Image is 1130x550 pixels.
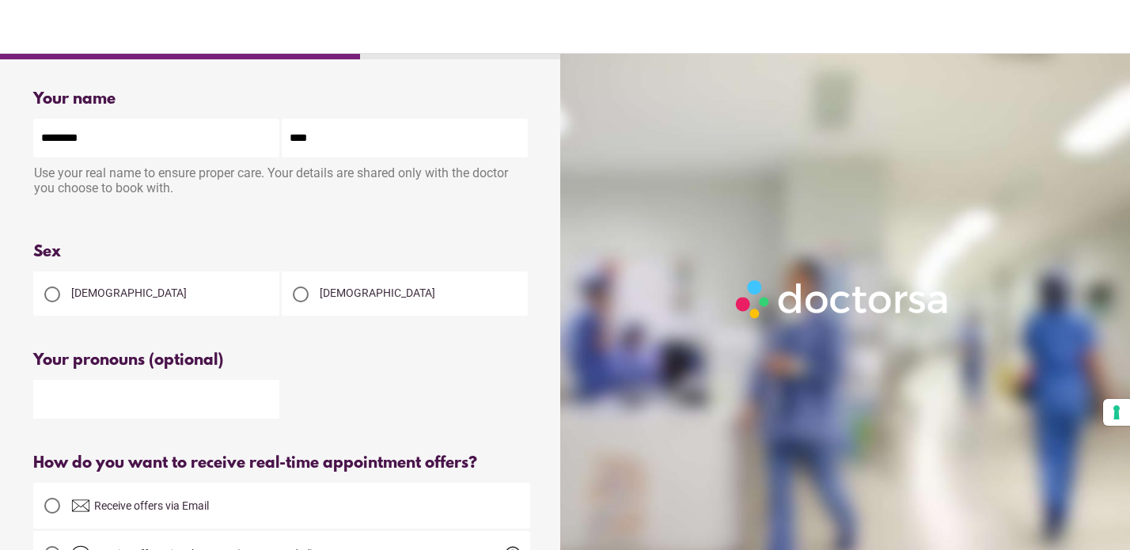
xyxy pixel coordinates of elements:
[33,454,530,472] div: How do you want to receive real-time appointment offers?
[33,157,530,207] div: Use your real name to ensure proper care. Your details are shared only with the doctor you choose...
[33,243,530,261] div: Sex
[71,286,187,299] span: [DEMOGRAPHIC_DATA]
[94,499,209,512] span: Receive offers via Email
[33,351,530,370] div: Your pronouns (optional)
[730,274,956,324] img: Logo-Doctorsa-trans-White-partial-flat.png
[320,286,435,299] span: [DEMOGRAPHIC_DATA]
[1103,399,1130,426] button: Your consent preferences for tracking technologies
[33,211,530,225] div: Please enter your first and last name
[33,90,530,108] div: Your name
[71,496,90,515] img: email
